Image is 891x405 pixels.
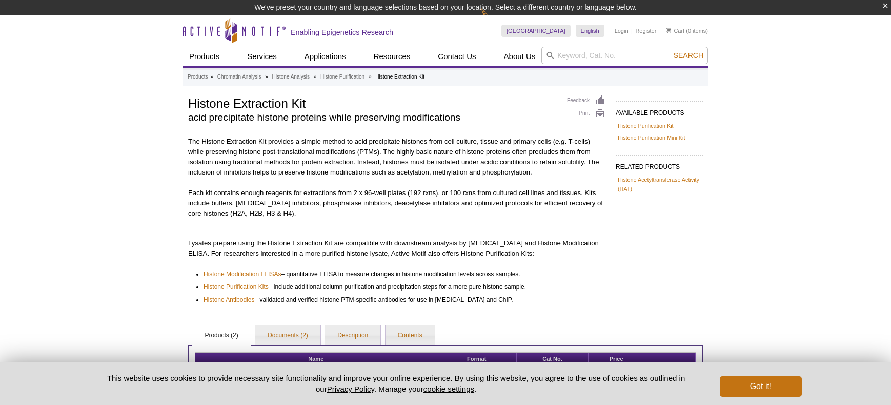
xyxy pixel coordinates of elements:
[204,282,269,292] a: Histone Purification Kits
[327,384,374,393] a: Privacy Policy
[631,25,633,37] li: |
[298,47,352,66] a: Applications
[666,27,684,34] a: Cart
[481,8,508,32] img: Change Here
[188,137,605,178] p: The Histone Extraction Kit provides a simple method to acid precipitate histones from cell cultur...
[567,95,605,106] a: Feedback
[635,27,656,34] a: Register
[291,28,393,37] h2: Enabling Epigenetics Research
[89,373,703,394] p: This website uses cookies to provide necessary site functionality and improve your online experie...
[437,353,517,365] th: Format
[720,376,802,397] button: Got it!
[498,47,542,66] a: About Us
[618,175,701,194] a: Histone Acetyltransferase Activity (HAT)
[265,74,268,80] li: »
[615,27,629,34] a: Login
[255,325,320,346] a: Documents (2)
[674,51,703,60] span: Search
[241,47,283,66] a: Services
[204,269,281,279] a: Histone Modification ELISAs
[188,113,557,122] h2: acid precipitate histone proteins while preserving modifications
[618,121,674,130] a: Histone Purification Kit
[666,25,708,37] li: (0 items)
[188,238,605,259] p: Lysates prepare using the Histone Extraction Kit are compatible with downstream analysis by [MEDI...
[204,279,596,292] li: – include additional column purification and precipitation steps for a more pure histone sample.
[616,155,703,173] h2: RELATED PRODUCTS
[188,188,605,219] p: Each kit contains enough reagents for extractions from 2 x 96-well plates (192 rxns), or 100 rxns...
[432,47,482,66] a: Contact Us
[589,353,644,365] th: Price
[195,353,437,365] th: Name
[666,28,671,33] img: Your Cart
[204,295,254,305] a: Histone Antibodies
[325,325,380,346] a: Description
[204,269,596,279] li: – quantitative ELISA to measure changes in histone modification levels across samples.
[618,133,685,142] a: Histone Purification Mini Kit
[368,47,417,66] a: Resources
[671,51,706,60] button: Search
[616,101,703,120] h2: AVAILABLE PRODUCTS
[375,74,424,80] li: Histone Extraction Kit
[541,47,708,64] input: Keyword, Cat. No.
[423,384,474,393] button: cookie settings
[320,72,364,82] a: Histone Purification
[210,74,213,80] li: »
[501,25,571,37] a: [GEOGRAPHIC_DATA]
[567,109,605,120] a: Print
[555,138,564,145] em: e.g
[517,353,589,365] th: Cat No.
[314,74,317,80] li: »
[369,74,372,80] li: »
[204,292,596,305] li: – validated and verified histone PTM-specific antibodies for use in [MEDICAL_DATA] and ChIP.
[272,72,310,82] a: Histone Analysis
[386,325,435,346] a: Contents
[217,72,261,82] a: Chromatin Analysis
[576,25,604,37] a: English
[192,325,250,346] a: Products (2)
[183,47,226,66] a: Products
[188,95,557,110] h1: Histone Extraction Kit
[188,72,208,82] a: Products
